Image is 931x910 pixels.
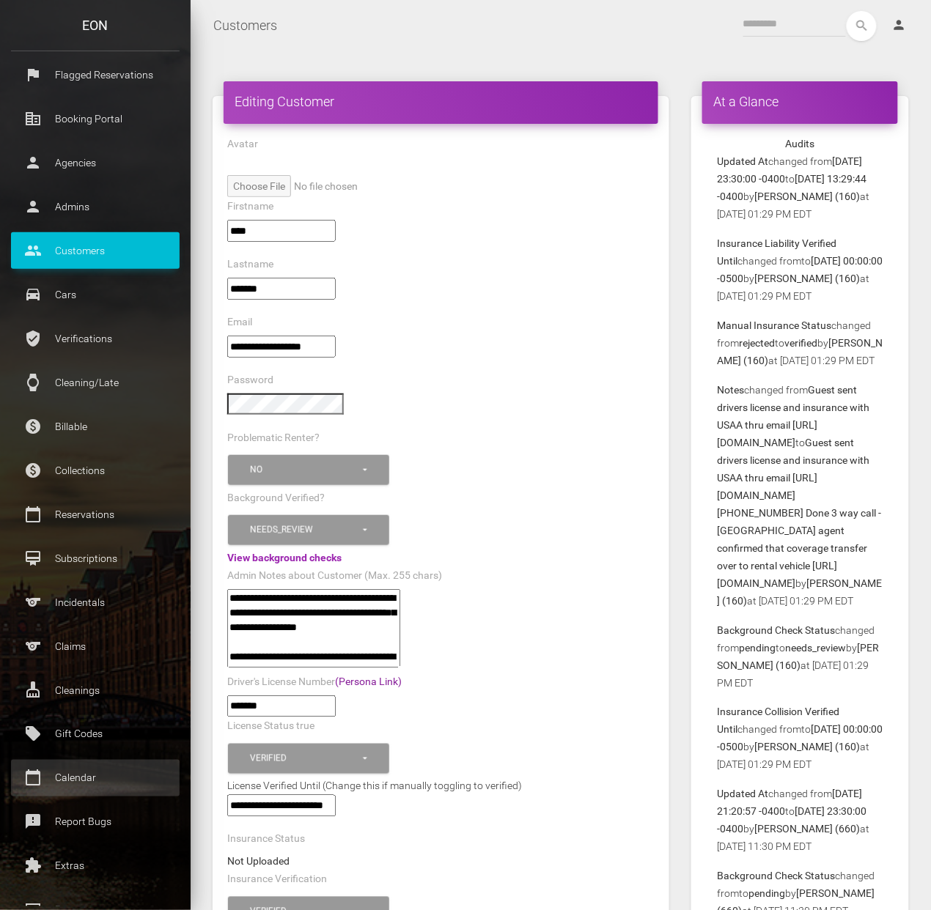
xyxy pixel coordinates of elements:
[22,328,169,349] p: Verifications
[22,855,169,877] p: Extras
[11,320,180,357] a: verified_user Verifications
[250,464,361,476] div: No
[22,240,169,262] p: Customers
[892,18,907,32] i: person
[717,317,883,369] p: changed from to by at [DATE] 01:29 PM EDT
[11,188,180,225] a: person Admins
[11,56,180,93] a: flag Flagged Reservations
[754,741,860,753] b: [PERSON_NAME] (160)
[11,364,180,401] a: watch Cleaning/Late
[213,7,277,44] a: Customers
[335,676,402,687] a: (Persona Link)
[11,804,180,840] a: feedback Report Bugs
[717,624,835,636] b: Background Check Status
[250,524,361,536] div: Needs_review
[784,337,817,349] b: verified
[11,848,180,884] a: extension Extras
[11,232,180,269] a: people Customers
[22,371,169,393] p: Cleaning/Late
[881,11,920,40] a: person
[717,437,881,589] b: Guest sent drivers license and insurance with USAA thru email [URL][DOMAIN_NAME] [PHONE_NUMBER] D...
[717,237,836,267] b: Insurance Liability Verified Until
[11,276,180,313] a: drive_eta Cars
[228,744,389,774] button: Verified
[717,152,883,223] p: changed from to by at [DATE] 01:29 PM EDT
[717,621,883,692] p: changed from to by at [DATE] 01:29 PM EDT
[22,547,169,569] p: Subscriptions
[22,591,169,613] p: Incidentals
[717,381,883,610] p: changed from to by at [DATE] 01:29 PM EDT
[227,720,314,734] label: License Status true
[22,811,169,833] p: Report Bugs
[22,459,169,481] p: Collections
[11,716,180,752] a: local_offer Gift Codes
[11,144,180,181] a: person Agencies
[717,319,831,331] b: Manual Insurance Status
[11,496,180,533] a: calendar_today Reservations
[717,870,835,882] b: Background Check Status
[754,190,860,202] b: [PERSON_NAME] (160)
[739,642,776,654] b: pending
[227,199,273,214] label: Firstname
[228,515,389,545] button: Needs_review
[227,373,273,388] label: Password
[11,672,180,709] a: cleaning_services Cleanings
[786,138,815,149] strong: Audits
[713,92,887,111] h4: At a Glance
[754,824,860,835] b: [PERSON_NAME] (660)
[717,155,768,167] b: Updated At
[227,552,342,563] a: View background checks
[717,234,883,305] p: changed from to by at [DATE] 01:29 PM EDT
[11,100,180,137] a: corporate_fare Booking Portal
[22,635,169,657] p: Claims
[11,628,180,665] a: sports Claims
[22,767,169,789] p: Calendar
[22,415,169,437] p: Billable
[227,675,402,689] label: Driver's License Number
[235,92,647,111] h4: Editing Customer
[22,679,169,701] p: Cleanings
[22,503,169,525] p: Reservations
[22,196,169,218] p: Admins
[717,788,768,800] b: Updated At
[22,108,169,130] p: Booking Portal
[227,315,252,330] label: Email
[11,540,180,577] a: card_membership Subscriptions
[717,706,839,736] b: Insurance Collision Verified Until
[11,584,180,621] a: sports Incidentals
[717,785,883,856] p: changed from to by at [DATE] 11:30 PM EDT
[22,152,169,174] p: Agencies
[748,888,785,900] b: pending
[227,137,258,152] label: Avatar
[717,703,883,774] p: changed from to by at [DATE] 01:29 PM EDT
[227,856,290,868] strong: Not Uploaded
[785,642,846,654] b: needs_review
[11,760,180,796] a: calendar_today Calendar
[739,337,775,349] b: rejected
[228,455,389,485] button: No
[22,284,169,306] p: Cars
[227,873,327,887] label: Insurance Verification
[227,832,305,847] label: Insurance Status
[11,452,180,489] a: paid Collections
[227,569,442,583] label: Admin Notes about Customer (Max. 255 chars)
[717,384,744,396] b: Notes
[216,777,666,795] div: License Verified Until (Change this if manually toggling to verified)
[847,11,877,41] button: search
[754,273,860,284] b: [PERSON_NAME] (160)
[11,408,180,445] a: paid Billable
[22,64,169,86] p: Flagged Reservations
[227,257,273,272] label: Lastname
[227,431,320,445] label: Problematic Renter?
[227,491,325,506] label: Background Verified?
[250,752,361,765] div: Verified
[22,723,169,745] p: Gift Codes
